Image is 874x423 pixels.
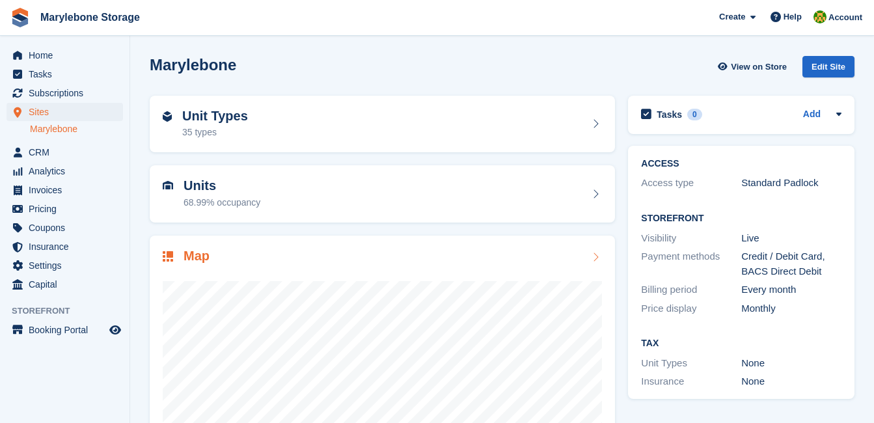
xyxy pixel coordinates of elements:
div: Insurance [641,374,741,389]
div: Payment methods [641,249,741,279]
a: menu [7,65,123,83]
span: Insurance [29,238,107,256]
div: Billing period [641,282,741,297]
div: Credit / Debit Card, BACS Direct Debit [741,249,841,279]
div: 35 types [182,126,248,139]
span: CRM [29,143,107,161]
a: menu [7,219,123,237]
div: Visibility [641,231,741,246]
a: Marylebone Storage [35,7,145,28]
span: Subscriptions [29,84,107,102]
img: unit-icn-7be61d7bf1b0ce9d3e12c5938cc71ed9869f7b940bace4675aadf7bd6d80202e.svg [163,181,173,190]
div: Edit Site [802,56,854,77]
div: Unit Types [641,356,741,371]
div: Standard Padlock [741,176,841,191]
span: Create [719,10,745,23]
h2: Tasks [657,109,682,120]
span: Tasks [29,65,107,83]
span: Invoices [29,181,107,199]
a: menu [7,256,123,275]
a: Unit Types 35 types [150,96,615,153]
a: Preview store [107,322,123,338]
span: Account [828,11,862,24]
div: Monthly [741,301,841,316]
span: Capital [29,275,107,293]
span: Settings [29,256,107,275]
span: Booking Portal [29,321,107,339]
span: View on Store [731,61,787,74]
div: None [741,356,841,371]
div: None [741,374,841,389]
a: menu [7,181,123,199]
a: menu [7,103,123,121]
h2: Map [184,249,210,264]
a: menu [7,321,123,339]
img: map-icn-33ee37083ee616e46c38cad1a60f524a97daa1e2b2c8c0bc3eb3415660979fc1.svg [163,251,173,262]
span: Coupons [29,219,107,237]
a: menu [7,275,123,293]
a: Add [803,107,821,122]
div: 68.99% occupancy [184,196,260,210]
img: stora-icon-8386f47178a22dfd0bd8f6a31ec36ba5ce8667c1dd55bd0f319d3a0aa187defe.svg [10,8,30,27]
span: Pricing [29,200,107,218]
img: unit-type-icn-2b2737a686de81e16bb02015468b77c625bbabd49415b5ef34ead5e3b44a266d.svg [163,111,172,122]
a: menu [7,143,123,161]
span: Help [784,10,802,23]
a: View on Store [716,56,792,77]
a: Marylebone [30,123,123,135]
h2: Tax [641,338,841,349]
a: menu [7,84,123,102]
a: Units 68.99% occupancy [150,165,615,223]
h2: Unit Types [182,109,248,124]
span: Sites [29,103,107,121]
h2: Units [184,178,260,193]
div: Price display [641,301,741,316]
a: Edit Site [802,56,854,83]
a: menu [7,238,123,256]
div: 0 [687,109,702,120]
span: Analytics [29,162,107,180]
h2: Marylebone [150,56,236,74]
img: Ernesto Castro [813,10,826,23]
span: Storefront [12,305,130,318]
h2: Storefront [641,213,841,224]
a: menu [7,46,123,64]
div: Live [741,231,841,246]
div: Every month [741,282,841,297]
h2: ACCESS [641,159,841,169]
a: menu [7,200,123,218]
span: Home [29,46,107,64]
a: menu [7,162,123,180]
div: Access type [641,176,741,191]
